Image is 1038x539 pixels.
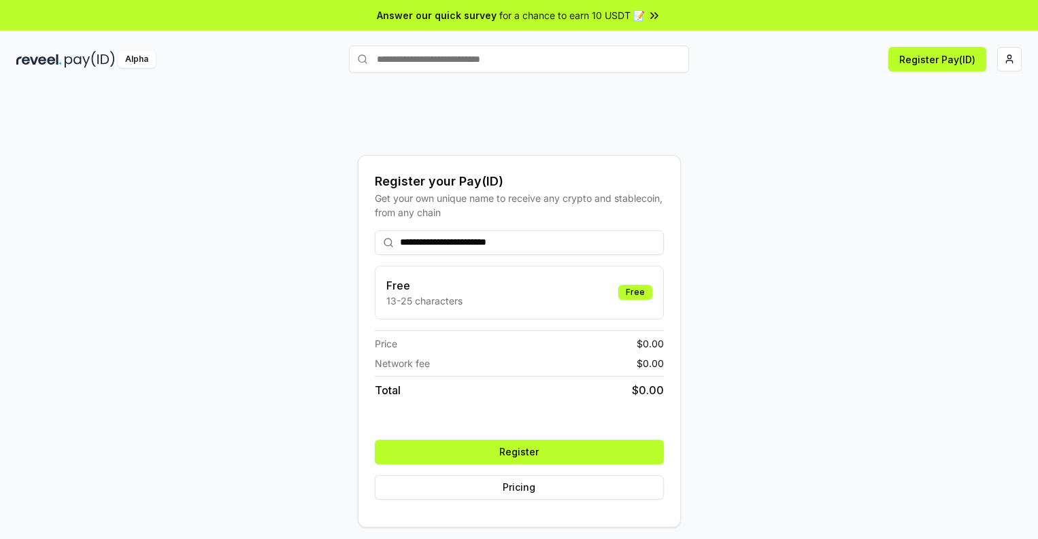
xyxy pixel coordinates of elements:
[637,336,664,351] span: $ 0.00
[637,356,664,370] span: $ 0.00
[375,382,401,398] span: Total
[618,285,652,300] div: Free
[118,51,156,68] div: Alpha
[888,47,986,71] button: Register Pay(ID)
[632,382,664,398] span: $ 0.00
[65,51,115,68] img: pay_id
[375,191,664,220] div: Get your own unique name to receive any crypto and stablecoin, from any chain
[375,172,664,191] div: Register your Pay(ID)
[375,356,430,370] span: Network fee
[377,8,497,22] span: Answer our quick survey
[386,294,463,308] p: 13-25 characters
[499,8,645,22] span: for a chance to earn 10 USDT 📝
[16,51,62,68] img: reveel_dark
[375,336,397,351] span: Price
[375,440,664,464] button: Register
[386,277,463,294] h3: Free
[375,475,664,500] button: Pricing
